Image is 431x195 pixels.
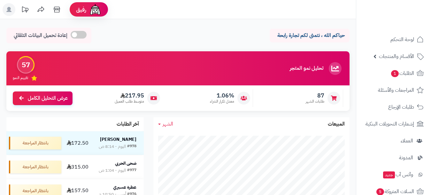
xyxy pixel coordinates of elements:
strong: [PERSON_NAME] [100,136,136,143]
a: عرض التحليل الكامل [13,91,73,105]
a: المراجعات والأسئلة [360,83,427,98]
span: العملاء [401,136,413,145]
span: جديد [383,171,395,178]
span: عرض التحليل الكامل [28,95,68,102]
span: الشهر [163,120,173,128]
a: الشهر [158,120,173,128]
td: 172.50 [64,131,91,155]
div: اليوم - 1:04 ص [99,167,126,174]
span: إعادة تحميل البيانات التلقائي [14,32,67,39]
span: معدل تكرار الشراء [210,99,234,104]
span: المراجعات والأسئلة [378,86,414,95]
a: تحديثات المنصة [17,3,33,18]
span: 87 [306,92,324,99]
span: تقييم النمو [13,75,28,81]
a: العملاء [360,133,427,148]
a: وآتس آبجديد [360,167,427,182]
span: الطلبات [390,69,414,78]
a: لوحة التحكم [360,32,427,47]
span: 217.95 [115,92,144,99]
span: المدونة [399,153,413,162]
p: حياكم الله ، نتمنى لكم تجارة رابحة [274,32,345,39]
div: بانتظار المراجعة [9,161,61,173]
strong: عطرة عسيري [113,184,136,191]
div: #978 [127,143,136,150]
h3: آخر الطلبات [117,121,139,127]
td: 315.00 [64,155,91,179]
span: إشعارات التحويلات البنكية [366,119,414,128]
span: طلبات الإرجاع [388,103,414,112]
span: الأقسام والمنتجات [379,52,414,61]
h3: المبيعات [328,121,345,127]
a: المدونة [360,150,427,165]
h3: تحليل نمو المتجر [290,66,323,71]
a: الطلبات1 [360,66,427,81]
span: وآتس آب [382,170,413,179]
strong: ضحى الحربي [115,160,136,167]
div: اليوم - 8:14 ص [99,143,126,150]
span: لوحة التحكم [390,35,414,44]
span: متوسط طلب العميل [115,99,144,104]
a: طلبات الإرجاع [360,99,427,115]
div: #977 [127,167,136,174]
span: 1 [391,70,399,77]
div: بانتظار المراجعة [9,137,61,149]
img: ai-face.png [89,3,102,16]
span: رفيق [76,6,86,13]
span: 1.06% [210,92,234,99]
a: إشعارات التحويلات البنكية [360,116,427,132]
span: طلبات الشهر [306,99,324,104]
